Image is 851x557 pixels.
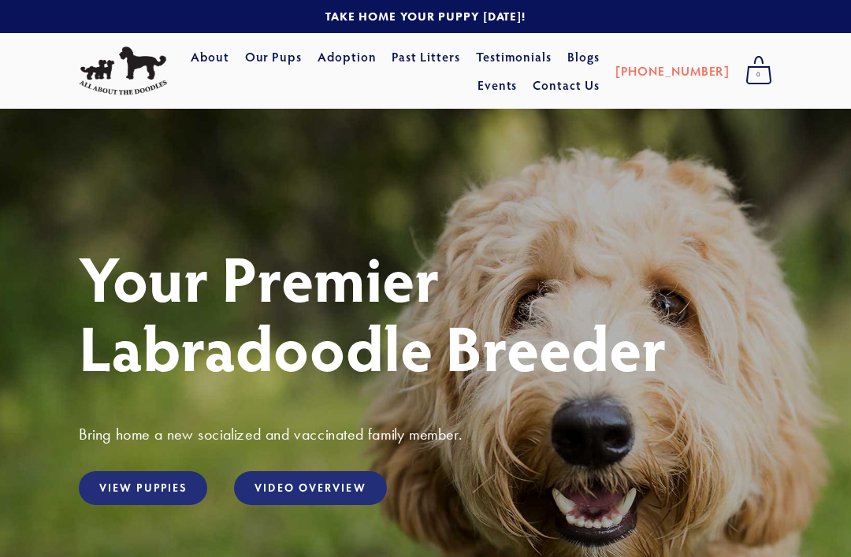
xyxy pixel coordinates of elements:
a: Our Pups [245,43,303,71]
a: 0 items in cart [738,51,780,91]
a: [PHONE_NUMBER] [615,57,730,85]
h1: Your Premier Labradoodle Breeder [79,243,772,381]
a: Past Litters [392,48,460,65]
a: Video Overview [234,471,386,505]
a: View Puppies [79,471,207,505]
h3: Bring home a new socialized and vaccinated family member. [79,424,772,444]
a: Adoption [318,43,377,71]
a: Testimonials [476,43,552,71]
img: All About The Doodles [79,46,167,95]
a: About [191,43,229,71]
a: Events [478,71,518,99]
a: Contact Us [533,71,600,99]
a: Blogs [567,43,600,71]
span: 0 [745,65,772,85]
